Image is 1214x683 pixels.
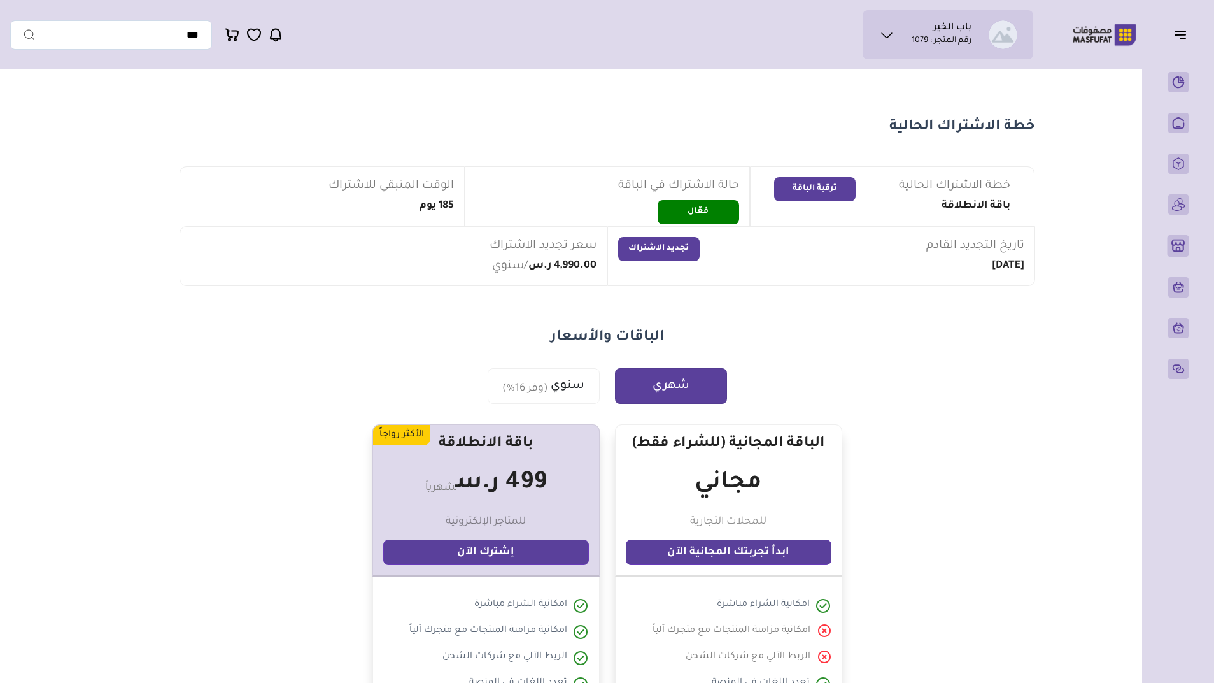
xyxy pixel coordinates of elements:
[618,237,700,261] button: تجديد الاشتراك
[439,435,533,453] h1: باقة الانطلاقة
[383,540,589,565] a: إشترك الآن
[899,177,1010,195] span: خطة الاشتراك الحالية
[502,381,548,396] sub: (وفر 16%)
[690,514,766,529] p: للمحلات التجارية
[149,327,1066,348] h1: الباقات والأسعار
[992,260,1024,273] h1: [DATE]
[618,177,739,195] span: حالة الاشتراك في الباقة
[933,22,971,35] h1: باب الخير
[425,482,456,494] sub: شهرياً
[490,237,596,255] span: سعر تجديد الاشتراك
[626,540,831,565] a: ابدأ تجربتك المجانية الآن
[528,260,596,273] h1: 4,990.00 ر.س
[474,598,567,614] div: امكانية الشراء مباشرة
[373,425,430,445] div: الأكثر رواجاً
[717,598,810,614] div: امكانية الشراء مباشرة
[926,237,1024,255] span: تاريخ التجديد القادم
[425,463,547,504] h1: 499 ر.س
[686,650,810,666] div: الربط الآلي مع شركات الشحن
[420,200,454,213] h1: 185 يوم
[409,624,567,640] div: امكانية مزامنة المنتجات مع متجرك آلياً
[1064,22,1145,47] img: Logo
[492,257,528,275] span: /سنوي
[328,177,454,195] span: الوقت المتبقي للاشتراك
[774,177,856,201] button: ترقية الباقة
[632,435,824,453] h1: الباقة المجانية (للشراء فقط)
[658,200,739,224] button: فعّال
[942,200,1010,213] h1: باقة الانطلاقة
[488,368,600,404] button: سنوي(وفر 16%)
[442,650,567,666] div: الربط الآلي مع شركات الشحن
[615,368,727,404] button: شهري
[912,35,971,48] p: رقم المتجر : 1079
[989,20,1017,49] img: باب الخير
[695,463,762,504] h1: مجاني
[446,514,526,529] p: للمتاجر الإلكترونية
[653,624,810,640] div: امكانية مزامنة المنتجات مع متجرك آلياً
[180,117,1035,138] h1: خطة الاشتراك الحالية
